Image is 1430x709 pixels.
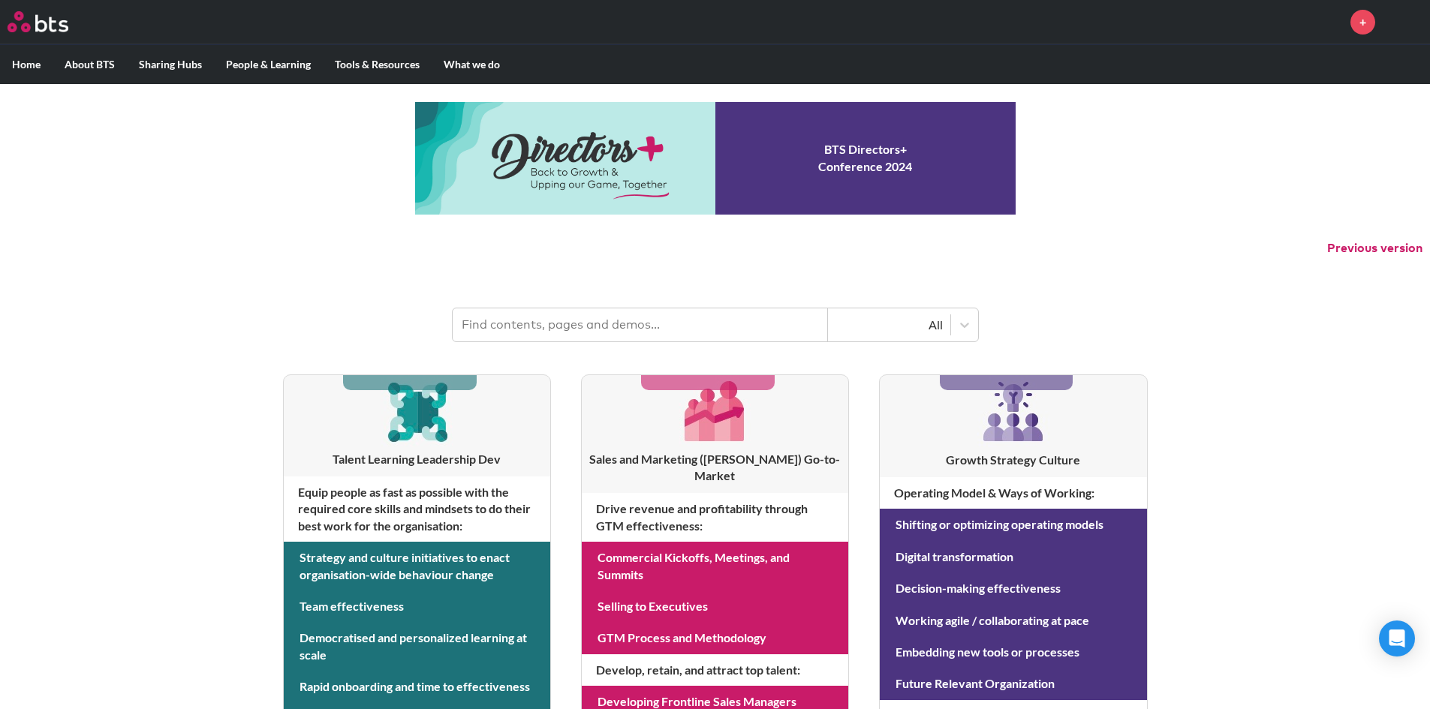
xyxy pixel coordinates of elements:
[880,452,1146,468] h3: Growth Strategy Culture
[432,45,512,84] label: What we do
[880,477,1146,509] h4: Operating Model & Ways of Working :
[1386,4,1422,40] img: Yada Thawornwattanaphol
[1327,240,1422,257] button: Previous version
[1350,10,1375,35] a: +
[1379,620,1415,656] div: Open Intercom Messenger
[835,317,943,333] div: All
[53,45,127,84] label: About BTS
[323,45,432,84] label: Tools & Resources
[679,375,751,446] img: [object Object]
[8,11,96,32] a: Go home
[127,45,214,84] label: Sharing Hubs
[453,308,828,341] input: Find contents, pages and demos...
[582,451,848,485] h3: Sales and Marketing ([PERSON_NAME]) Go-to-Market
[1386,4,1422,40] a: Profile
[284,451,550,467] h3: Talent Learning Leadership Dev
[415,102,1016,215] a: Conference 2024
[8,11,68,32] img: BTS Logo
[214,45,323,84] label: People & Learning
[582,654,848,686] h4: Develop, retain, and attract top talent :
[284,476,550,542] h4: Equip people as fast as possible with the required core skills and mindsets to do their best work...
[582,493,848,542] h4: Drive revenue and profitability through GTM effectiveness :
[977,375,1049,447] img: [object Object]
[381,375,453,446] img: [object Object]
